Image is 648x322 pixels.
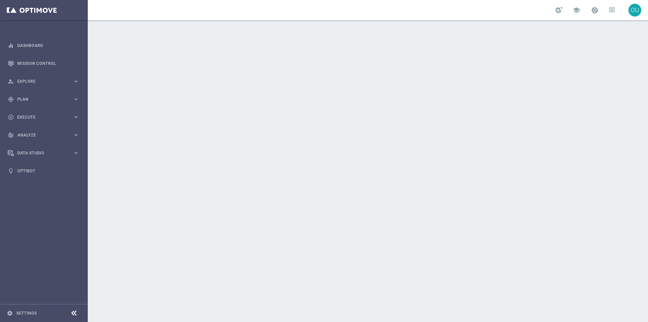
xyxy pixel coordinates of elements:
div: Explore [8,78,73,84]
i: keyboard_arrow_right [73,114,79,120]
span: Execute [17,115,73,119]
i: keyboard_arrow_right [73,150,79,156]
a: Dashboard [17,36,79,54]
span: Explore [17,79,73,83]
i: keyboard_arrow_right [73,96,79,102]
i: play_circle_outline [8,114,14,120]
i: settings [7,310,13,316]
a: Mission Control [17,54,79,72]
div: Analyze [8,132,73,138]
i: keyboard_arrow_right [73,132,79,138]
div: Mission Control [8,54,79,72]
span: Plan [17,97,73,101]
div: OU [628,4,641,17]
div: Data Studio [8,150,73,156]
i: gps_fixed [8,96,14,102]
div: Optibot [8,162,79,180]
i: person_search [8,78,14,84]
div: Dashboard [8,36,79,54]
i: lightbulb [8,168,14,174]
i: track_changes [8,132,14,138]
i: equalizer [8,43,14,49]
div: Execute [8,114,73,120]
span: Data Studio [17,151,73,155]
div: Plan [8,96,73,102]
i: keyboard_arrow_right [73,78,79,84]
span: school [573,6,580,14]
a: Optibot [17,162,79,180]
a: Settings [16,311,37,315]
span: Analyze [17,133,73,137]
